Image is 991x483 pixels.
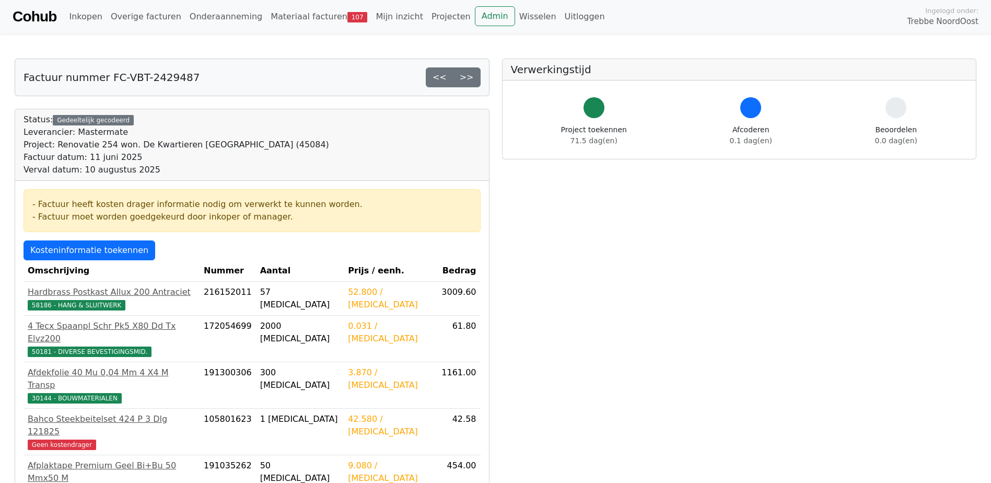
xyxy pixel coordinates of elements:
[24,260,200,282] th: Omschrijving
[875,136,917,145] span: 0.0 dag(en)
[511,63,968,76] h5: Verwerkingstijd
[371,6,427,27] a: Mijn inzicht
[437,316,480,362] td: 61.80
[570,136,617,145] span: 71.5 dag(en)
[28,413,195,451] a: Bahco Steekbeitelset 424 P 3 Dlg 121825Geen kostendrager
[53,115,134,125] div: Gedeeltelijk gecodeerd
[730,124,772,146] div: Afcoderen
[65,6,106,27] a: Inkopen
[28,286,195,298] div: Hardbrass Postkast Allux 200 Antraciet
[427,6,475,27] a: Projecten
[24,71,200,84] h5: Factuur nummer FC-VBT-2429487
[256,260,344,282] th: Aantal
[200,282,256,316] td: 216152011
[200,316,256,362] td: 172054699
[28,366,195,392] div: Afdekfolie 40 Mu 0,04 Mm 4 X4 M Transp
[13,4,56,29] a: Cohub
[348,366,433,392] div: 3.870 / [MEDICAL_DATA]
[437,409,480,455] td: 42.58
[348,413,433,438] div: 42.580 / [MEDICAL_DATA]
[561,124,627,146] div: Project toekennen
[907,16,978,28] span: Trebbe NoordOost
[260,320,340,345] div: 2000 [MEDICAL_DATA]
[28,366,195,404] a: Afdekfolie 40 Mu 0,04 Mm 4 X4 M Transp30144 - BOUWMATERIALEN
[24,126,329,139] div: Leverancier: Mastermate
[730,136,772,145] span: 0.1 dag(en)
[348,286,433,311] div: 52.800 / [MEDICAL_DATA]
[875,124,917,146] div: Beoordelen
[28,347,151,357] span: 50181 - DIVERSE BEVESTIGINGSMID.
[28,300,125,310] span: 58186 - HANG & SLUITWERK
[561,6,609,27] a: Uitloggen
[185,6,266,27] a: Onderaanneming
[515,6,561,27] a: Wisselen
[475,6,515,26] a: Admin
[24,139,329,151] div: Project: Renovatie 254 won. De Kwartieren [GEOGRAPHIC_DATA] (45084)
[28,320,195,358] a: 4 Tecx Spaanpl Schr Pk5 X80 Dd Tx Elvz20050181 - DIVERSE BEVESTIGINGSMID.
[437,260,480,282] th: Bedrag
[28,393,122,404] span: 30144 - BOUWMATERIALEN
[426,67,453,87] a: <<
[107,6,185,27] a: Overige facturen
[453,67,481,87] a: >>
[925,6,978,16] span: Ingelogd onder:
[344,260,437,282] th: Prijs / eenh.
[200,409,256,455] td: 105801623
[24,240,155,260] a: Kosteninformatie toekennen
[260,286,340,311] div: 57 [MEDICAL_DATA]
[24,164,329,176] div: Verval datum: 10 augustus 2025
[437,362,480,409] td: 1161.00
[266,6,371,27] a: Materiaal facturen107
[260,413,340,425] div: 1 [MEDICAL_DATA]
[28,286,195,311] a: Hardbrass Postkast Allux 200 Antraciet58186 - HANG & SLUITWERK
[24,151,329,164] div: Factuur datum: 11 juni 2025
[28,413,195,438] div: Bahco Steekbeitelset 424 P 3 Dlg 121825
[348,320,433,345] div: 0.031 / [MEDICAL_DATA]
[32,198,472,211] div: - Factuur heeft kosten drager informatie nodig om verwerkt te kunnen worden.
[28,440,96,450] span: Geen kostendrager
[347,12,368,22] span: 107
[200,260,256,282] th: Nummer
[28,320,195,345] div: 4 Tecx Spaanpl Schr Pk5 X80 Dd Tx Elvz200
[200,362,256,409] td: 191300306
[32,211,472,223] div: - Factuur moet worden goedgekeurd door inkoper of manager.
[260,366,340,392] div: 300 [MEDICAL_DATA]
[437,282,480,316] td: 3009.60
[24,113,329,176] div: Status:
